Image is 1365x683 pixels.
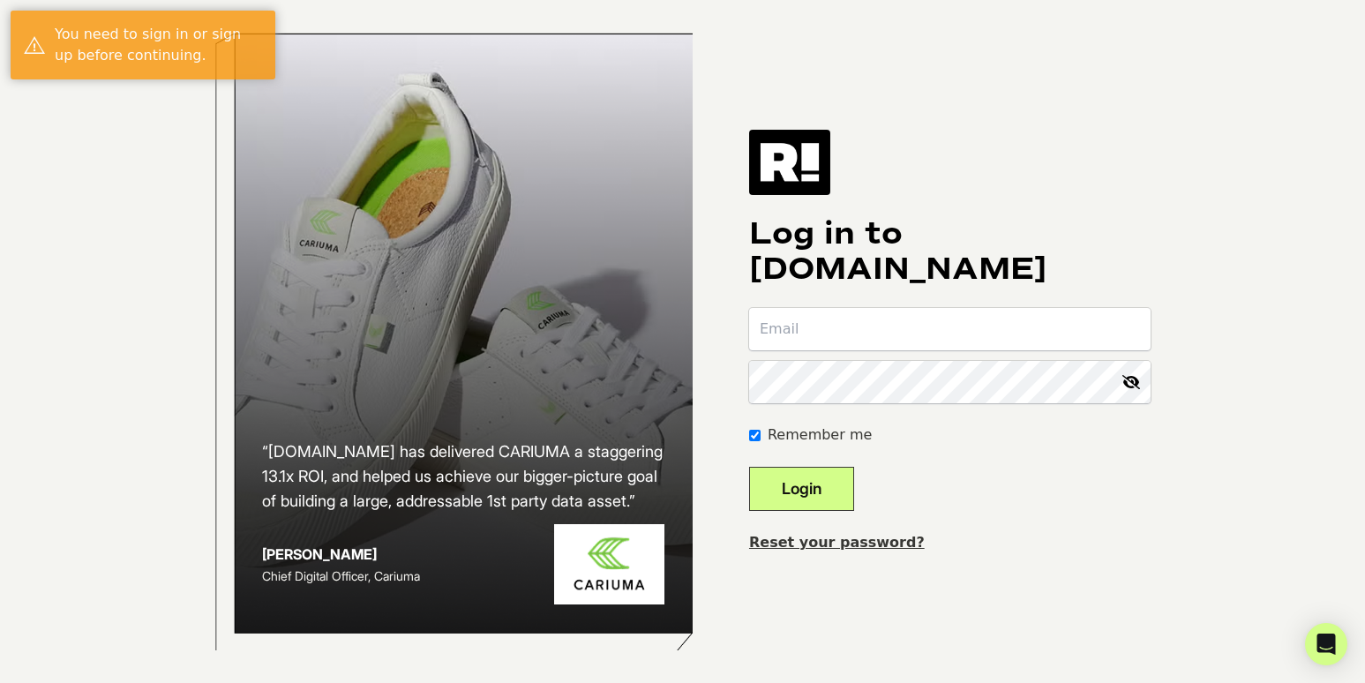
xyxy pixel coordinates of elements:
h2: “[DOMAIN_NAME] has delivered CARIUMA a staggering 13.1x ROI, and helped us achieve our bigger-pic... [262,439,664,514]
strong: [PERSON_NAME] [262,545,377,563]
h1: Log in to [DOMAIN_NAME] [749,216,1151,287]
a: Reset your password? [749,534,925,551]
div: Open Intercom Messenger [1305,623,1347,665]
img: Cariuma [554,524,664,604]
div: You need to sign in or sign up before continuing. [55,24,262,66]
input: Email [749,308,1151,350]
button: Login [749,467,854,511]
img: Retention.com [749,130,830,195]
span: Chief Digital Officer, Cariuma [262,568,420,583]
label: Remember me [768,424,872,446]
